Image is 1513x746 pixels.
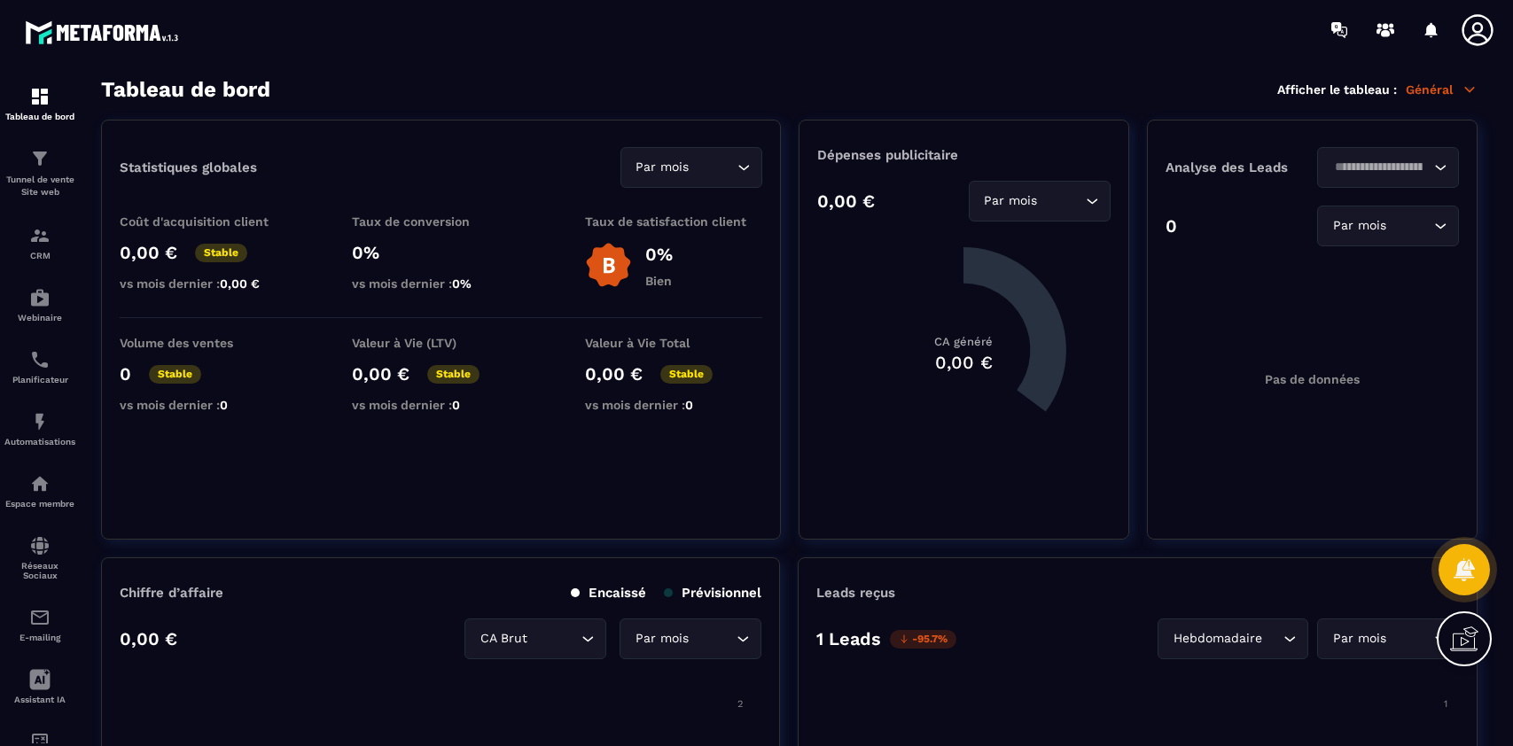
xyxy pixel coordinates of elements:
img: formation [29,86,51,107]
p: Chiffre d’affaire [120,585,223,601]
p: vs mois dernier : [120,398,297,412]
p: E-mailing [4,633,75,642]
img: logo [25,16,184,49]
tspan: 2 [737,698,743,710]
p: Stable [149,365,201,384]
a: social-networksocial-networkRéseaux Sociaux [4,522,75,594]
p: Webinaire [4,313,75,322]
p: vs mois dernier : [352,276,529,291]
input: Search for option [1329,158,1430,177]
img: automations [29,411,51,432]
div: Search for option [1317,206,1459,246]
div: Search for option [620,618,761,659]
p: Stable [660,365,713,384]
img: automations [29,473,51,494]
span: 0 [220,398,228,412]
p: Statistiques globales [120,159,257,175]
span: 0,00 € [220,276,260,291]
p: Volume des ventes [120,336,297,350]
a: schedulerschedulerPlanificateur [4,336,75,398]
input: Search for option [1266,629,1279,649]
p: Afficher le tableau : [1277,82,1397,97]
p: Stable [195,244,247,262]
a: formationformationTableau de bord [4,73,75,135]
p: Prévisionnel [664,585,761,601]
p: Dépenses publicitaire [817,147,1111,163]
p: 0,00 € [352,363,409,385]
span: CA Brut [476,629,531,649]
p: Espace membre [4,499,75,509]
img: automations [29,287,51,308]
p: 0% [645,244,673,265]
input: Search for option [1041,191,1081,211]
p: Stable [427,365,480,384]
p: CRM [4,251,75,260]
span: 0 [685,398,693,412]
p: Assistant IA [4,695,75,704]
p: 0 [120,363,131,385]
p: vs mois dernier : [352,398,529,412]
p: vs mois dernier : [585,398,762,412]
p: 1 Leads [816,628,881,649]
div: Search for option [464,618,606,659]
span: 0% [452,276,472,291]
p: 0,00 € [585,363,643,385]
span: Par mois [631,629,692,649]
p: 0% [352,242,529,263]
span: Par mois [1329,216,1390,236]
img: b-badge-o.b3b20ee6.svg [585,242,632,289]
p: 0,00 € [120,242,177,263]
p: Valeur à Vie Total [585,336,762,350]
div: Search for option [1158,618,1308,659]
img: scheduler [29,349,51,370]
img: social-network [29,535,51,556]
div: Search for option [1317,147,1459,188]
h3: Tableau de bord [101,77,270,102]
p: Encaissé [571,585,646,601]
p: Planificateur [4,375,75,385]
p: Leads reçus [816,585,895,601]
span: Par mois [980,191,1041,211]
p: Bien [645,274,673,288]
input: Search for option [531,629,577,649]
p: -95.7% [890,630,956,649]
span: 0 [452,398,460,412]
img: email [29,607,51,628]
a: automationsautomationsEspace membre [4,460,75,522]
p: 0,00 € [817,190,875,212]
p: Automatisations [4,437,75,447]
span: Par mois [632,158,693,177]
p: 0,00 € [120,628,177,649]
p: Tableau de bord [4,112,75,121]
div: Search for option [969,181,1111,221]
input: Search for option [1390,216,1430,236]
span: Hebdomadaire [1169,629,1266,649]
p: 0 [1166,215,1177,237]
input: Search for option [692,629,732,649]
img: formation [29,225,51,246]
a: formationformationTunnel de vente Site web [4,135,75,212]
p: Réseaux Sociaux [4,561,75,580]
img: formation [29,148,51,169]
a: emailemailE-mailing [4,594,75,656]
p: Tunnel de vente Site web [4,174,75,198]
p: Pas de données [1265,372,1360,386]
span: Par mois [1329,629,1390,649]
a: Assistant IA [4,656,75,718]
p: Taux de satisfaction client [585,214,762,229]
a: automationsautomationsAutomatisations [4,398,75,460]
p: Valeur à Vie (LTV) [352,336,529,350]
tspan: 1 [1444,698,1447,710]
input: Search for option [693,158,733,177]
div: Search for option [1317,618,1459,659]
input: Search for option [1390,629,1430,649]
p: Coût d'acquisition client [120,214,297,229]
p: vs mois dernier : [120,276,297,291]
a: formationformationCRM [4,212,75,274]
p: Général [1406,82,1478,97]
div: Search for option [620,147,762,188]
a: automationsautomationsWebinaire [4,274,75,336]
p: Taux de conversion [352,214,529,229]
p: Analyse des Leads [1166,159,1313,175]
